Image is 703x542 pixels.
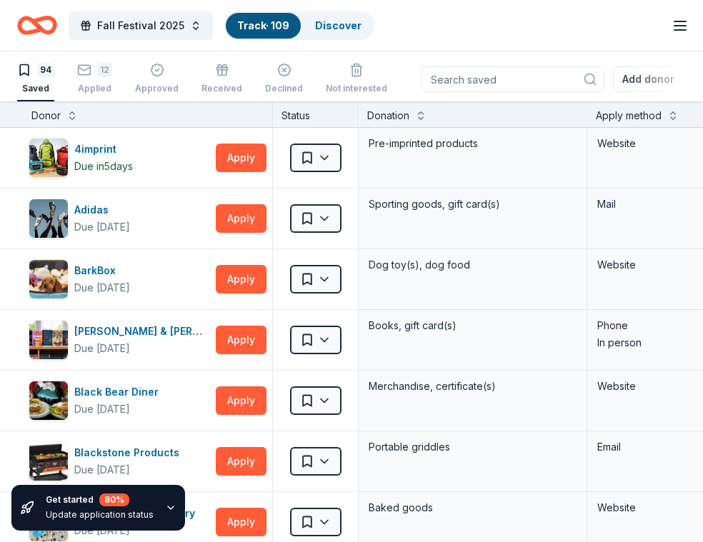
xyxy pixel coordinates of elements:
[97,63,112,77] div: 12
[74,158,133,175] div: Due in 5 days
[596,107,662,124] div: Apply method
[74,219,130,236] div: Due [DATE]
[29,320,210,360] button: Image for Barnes & Noble[PERSON_NAME] & [PERSON_NAME]Due [DATE]
[29,138,210,178] button: Image for 4imprint4imprintDue in5days
[74,444,185,461] div: Blackstone Products
[224,11,374,40] button: Track· 109Discover
[273,101,359,127] div: Status
[74,340,130,357] div: Due [DATE]
[74,279,130,296] div: Due [DATE]
[74,201,130,219] div: Adidas
[17,83,54,94] div: Saved
[613,66,683,92] button: Add donor
[29,321,68,359] img: Image for Barnes & Noble
[31,107,61,124] div: Donor
[367,437,578,457] div: Portable griddles
[29,442,68,481] img: Image for Blackstone Products
[29,199,210,239] button: Image for AdidasAdidasDue [DATE]
[237,19,289,31] a: Track· 109
[422,66,604,92] input: Search saved
[326,83,387,94] div: Not interested
[216,204,266,233] button: Apply
[74,401,130,418] div: Due [DATE]
[29,260,68,298] img: Image for BarkBox
[74,141,133,158] div: 4imprint
[46,493,154,506] div: Get started
[216,326,266,354] button: Apply
[367,194,578,214] div: Sporting goods, gift card(s)
[201,83,242,94] div: Received
[77,57,112,101] button: 12Applied
[265,83,303,94] div: Declined
[216,447,266,476] button: Apply
[74,383,164,401] div: Black Bear Diner
[315,19,362,31] a: Discover
[77,83,112,94] div: Applied
[367,376,578,396] div: Merchandise, certificate(s)
[37,63,54,77] div: 94
[216,386,266,415] button: Apply
[29,139,68,177] img: Image for 4imprint
[216,265,266,293] button: Apply
[29,259,210,299] button: Image for BarkBoxBarkBoxDue [DATE]
[99,493,129,506] div: 80 %
[367,316,578,336] div: Books, gift card(s)
[69,11,213,40] button: Fall Festival 2025
[201,57,242,101] button: Received
[74,323,210,340] div: [PERSON_NAME] & [PERSON_NAME]
[74,461,130,478] div: Due [DATE]
[17,9,57,42] a: Home
[135,83,179,94] div: Approved
[367,134,578,154] div: Pre-imprinted products
[29,381,210,421] button: Image for Black Bear DinerBlack Bear DinerDue [DATE]
[29,199,68,238] img: Image for Adidas
[29,441,210,481] button: Image for Blackstone ProductsBlackstone ProductsDue [DATE]
[216,144,266,172] button: Apply
[29,381,68,420] img: Image for Black Bear Diner
[74,262,130,279] div: BarkBox
[326,57,387,101] button: Not interested
[265,57,303,101] button: Declined
[97,17,184,34] span: Fall Festival 2025
[46,509,154,521] div: Update application status
[135,57,179,101] button: Approved
[17,57,54,101] button: 94Saved
[367,498,578,518] div: Baked goods
[367,255,578,275] div: Dog toy(s), dog food
[367,107,409,124] div: Donation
